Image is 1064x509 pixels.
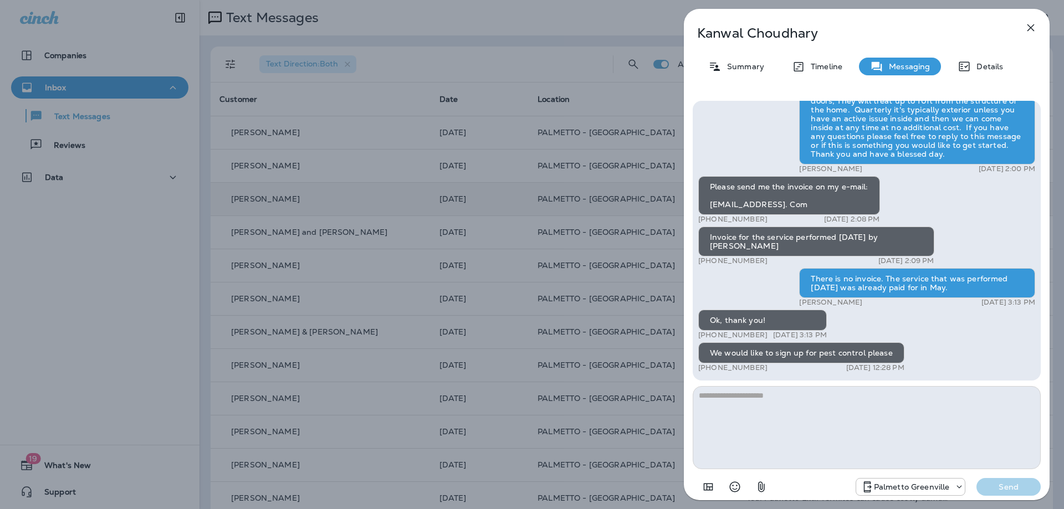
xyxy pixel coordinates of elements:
[846,363,904,372] p: [DATE] 12:28 PM
[698,363,768,372] p: [PHONE_NUMBER]
[698,310,827,331] div: Ok, thank you!
[981,298,1035,307] p: [DATE] 3:13 PM
[979,164,1035,173] p: [DATE] 2:00 PM
[697,25,1000,41] p: Kanwal Choudhary
[856,480,965,493] div: +1 (864) 385-1074
[799,298,862,307] p: [PERSON_NAME]
[698,215,768,224] p: [PHONE_NUMBER]
[724,476,746,498] button: Select an emoji
[824,215,880,224] p: [DATE] 2:08 PM
[698,256,768,265] p: [PHONE_NUMBER]
[698,176,880,215] div: Please send me the invoice on my e-mail: [EMAIL_ADDRESS]. Com
[722,62,764,71] p: Summary
[697,476,719,498] button: Add in a premade template
[799,268,1035,298] div: There is no invoice. The service that was performed [DATE] was already paid for in May.
[773,331,827,340] p: [DATE] 3:13 PM
[971,62,1003,71] p: Details
[805,62,842,71] p: Timeline
[883,62,930,71] p: Messaging
[698,342,904,363] div: We would like to sign up for pest control please
[799,164,862,173] p: [PERSON_NAME]
[878,256,934,265] p: [DATE] 2:09 PM
[698,331,768,340] p: [PHONE_NUMBER]
[698,227,934,256] div: Invoice for the service performed [DATE] by [PERSON_NAME]
[874,482,950,491] p: Palmetto Greenville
